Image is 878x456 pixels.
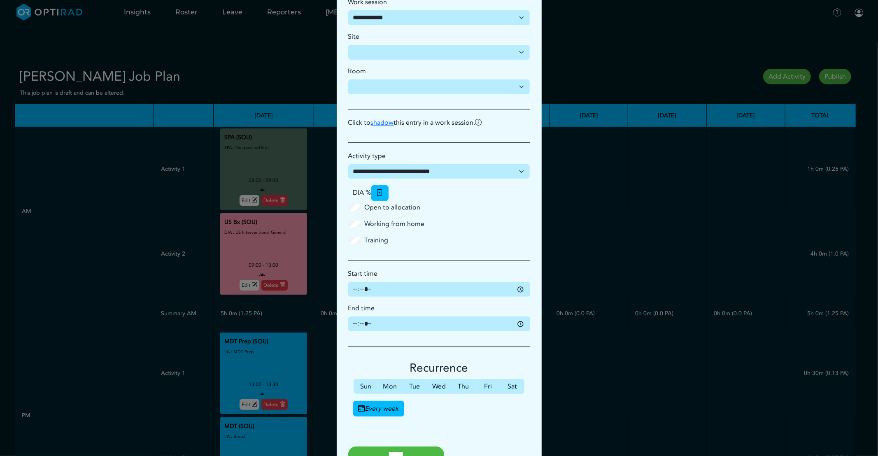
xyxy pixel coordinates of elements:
[343,118,535,128] p: Click to this entry in a work session.
[353,401,404,416] i: Every week
[371,118,394,127] a: shadow
[365,219,425,229] label: Working from home
[402,379,426,394] label: Tue
[365,235,389,245] label: Training
[348,32,360,42] label: Site
[476,379,500,394] label: Fri
[348,303,375,313] label: End time
[378,379,402,394] label: Mon
[348,185,530,201] div: DIA %
[348,151,386,161] label: Activity type
[427,379,451,394] label: Wed
[451,379,475,394] label: Thu
[354,379,378,394] label: Sun
[348,361,530,375] h3: Recurrence
[500,379,524,394] label: Sat
[348,269,378,279] label: Start time
[348,66,366,76] label: Room
[475,118,482,127] i: To shadow the entry is to show a duplicate in another work session.
[365,202,421,212] label: Open to allocation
